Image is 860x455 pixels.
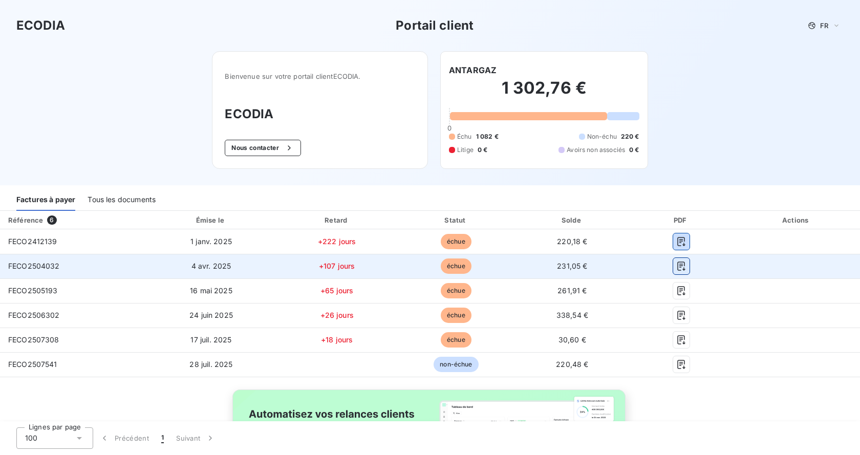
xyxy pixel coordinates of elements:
[16,16,65,35] h3: ECODIA
[190,286,232,295] span: 16 mai 2025
[396,16,474,35] h3: Portail client
[632,215,730,225] div: PDF
[441,283,471,298] span: échue
[88,189,156,211] div: Tous les documents
[735,215,858,225] div: Actions
[434,357,478,372] span: non-échue
[189,311,233,319] span: 24 juin 2025
[457,145,474,155] span: Litige
[557,237,587,246] span: 220,18 €
[225,105,415,123] h3: ECODIA
[557,262,587,270] span: 231,05 €
[320,311,354,319] span: +26 jours
[449,78,639,109] h2: 1 302,76 €
[321,335,353,344] span: +18 jours
[8,237,57,246] span: FECO2412139
[621,132,639,141] span: 220 €
[556,311,588,319] span: 338,54 €
[441,234,471,249] span: échue
[320,286,353,295] span: +65 jours
[476,132,499,141] span: 1 082 €
[16,189,75,211] div: Factures à payer
[441,258,471,274] span: échue
[8,335,59,344] span: FECO2507308
[47,215,56,225] span: 6
[190,237,232,246] span: 1 janv. 2025
[478,145,487,155] span: 0 €
[93,427,155,449] button: Précédent
[191,262,231,270] span: 4 avr. 2025
[225,72,415,80] span: Bienvenue sur votre portail client ECODIA .
[161,433,164,443] span: 1
[8,216,43,224] div: Référence
[449,64,497,76] h6: ANTARGAZ
[567,145,625,155] span: Avoirs non associés
[225,140,300,156] button: Nous contacter
[820,21,828,30] span: FR
[318,237,356,246] span: +222 jours
[319,262,355,270] span: +107 jours
[279,215,395,225] div: Retard
[190,335,231,344] span: 17 juil. 2025
[25,433,37,443] span: 100
[170,427,222,449] button: Suivant
[155,427,170,449] button: 1
[517,215,628,225] div: Solde
[441,308,471,323] span: échue
[557,286,587,295] span: 261,91 €
[8,311,60,319] span: FECO2506302
[457,132,472,141] span: Échu
[189,360,232,369] span: 28 juil. 2025
[399,215,513,225] div: Statut
[8,262,60,270] span: FECO2504032
[8,286,58,295] span: FECO2505193
[558,335,586,344] span: 30,60 €
[8,360,57,369] span: FECO2507541
[587,132,617,141] span: Non-échu
[441,332,471,348] span: échue
[447,124,451,132] span: 0
[629,145,639,155] span: 0 €
[556,360,588,369] span: 220,48 €
[147,215,274,225] div: Émise le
